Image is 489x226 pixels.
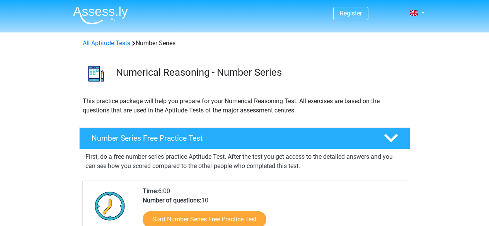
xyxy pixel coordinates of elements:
[83,97,407,115] p: This practice package will help you prepare for your Numerical Reasoning Test. All exercises are ...
[80,57,112,90] img: number series
[143,197,201,204] b: Number of questions:
[116,66,404,78] h3: Numerical Reasoning - Number Series
[83,39,130,47] a: All Aptitude Tests
[80,39,410,48] div: Number Series
[92,134,371,143] h4: Number Series Free Practice Test
[340,10,362,17] a: Register
[85,152,404,171] p: First, do a free number series practice Aptitude Test. After the test you get access to the detai...
[73,6,128,24] img: Assessly
[90,187,129,225] img: Clock
[76,127,413,149] a: Number Series Free Practice Test
[143,187,158,195] b: Time:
